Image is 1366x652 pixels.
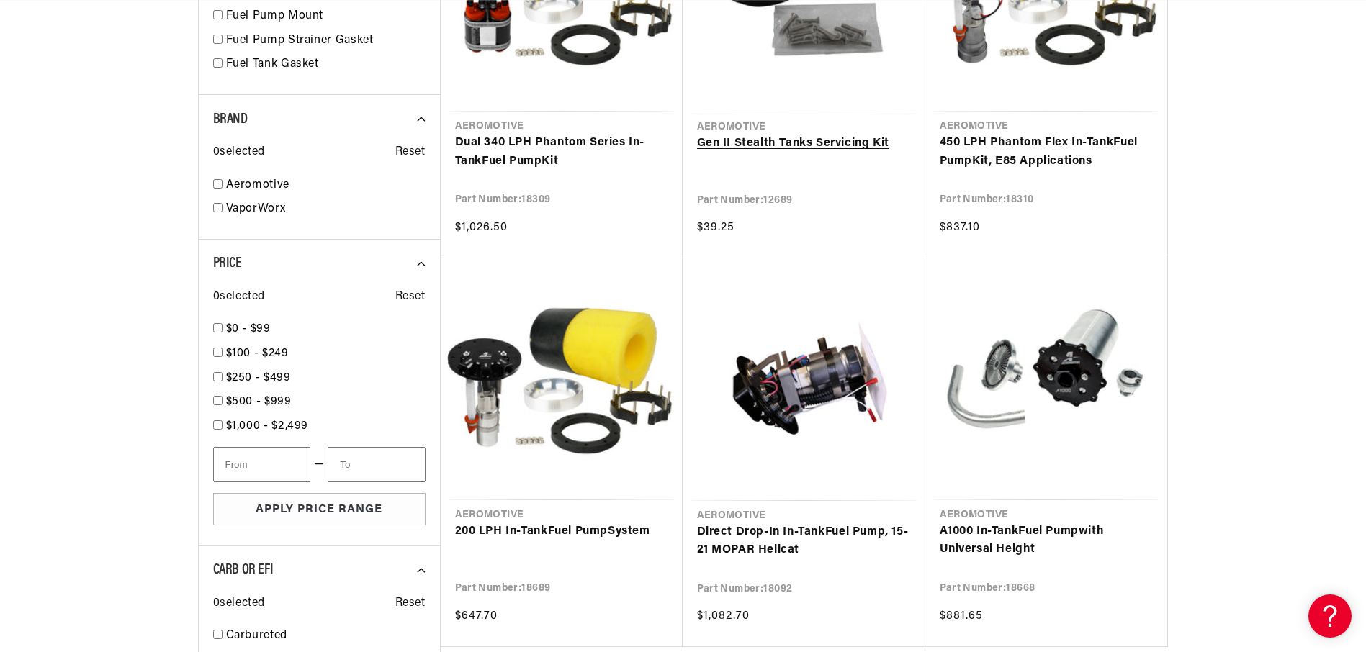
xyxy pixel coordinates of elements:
[213,447,310,482] input: From
[226,176,426,195] a: Aeromotive
[213,143,265,162] span: 0 selected
[226,323,271,335] span: $0 - $99
[226,55,426,74] a: Fuel Tank Gasket
[213,493,426,525] button: Apply Price Range
[455,522,668,541] a: 200 LPH In-TankFuel PumpSystem
[226,372,291,384] span: $250 - $499
[226,420,309,432] span: $1,000 - $2,499
[455,134,668,171] a: Dual 340 LPH Phantom Series In-TankFuel PumpKit
[226,396,292,407] span: $500 - $999
[213,256,242,271] span: Price
[213,112,248,127] span: Brand
[226,7,426,26] a: Fuel Pump Mount
[226,627,426,646] a: Carbureted
[226,348,289,359] span: $100 - $249
[213,594,265,613] span: 0 selected
[213,288,265,307] span: 0 selected
[226,200,426,219] a: VaporWorx
[395,594,426,613] span: Reset
[940,134,1153,171] a: 450 LPH Phantom Flex In-TankFuel PumpKit, E85 Applications
[395,143,426,162] span: Reset
[697,523,911,560] a: Direct Drop-In In-TankFuel Pump, 15-21 MOPAR Hellcat
[226,32,426,50] a: Fuel Pump Strainer Gasket
[697,135,911,153] a: Gen II Stealth Tanks Servicing Kit
[314,456,325,474] span: —
[328,447,425,482] input: To
[940,522,1153,559] a: A1000 In-TankFuel Pumpwith Universal Height
[213,563,274,577] span: CARB or EFI
[395,288,426,307] span: Reset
